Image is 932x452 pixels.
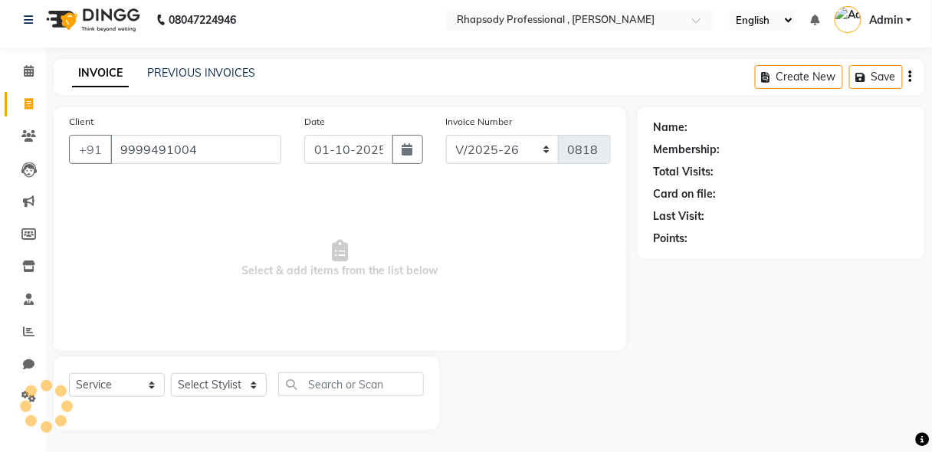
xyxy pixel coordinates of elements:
input: Search or Scan [278,372,424,396]
div: Name: [653,120,688,136]
button: Save [849,65,903,89]
label: Date [304,115,325,129]
label: Invoice Number [446,115,513,129]
input: Search by Name/Mobile/Email/Code [110,135,281,164]
div: Card on file: [653,186,716,202]
label: Client [69,115,94,129]
button: +91 [69,135,112,164]
a: PREVIOUS INVOICES [147,66,255,80]
a: INVOICE [72,60,129,87]
img: Admin [835,6,861,33]
span: Admin [869,12,903,28]
div: Points: [653,231,688,247]
div: Total Visits: [653,164,714,180]
button: Create New [755,65,843,89]
span: Select & add items from the list below [69,182,611,336]
div: Last Visit: [653,208,704,224]
div: Membership: [653,142,720,158]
